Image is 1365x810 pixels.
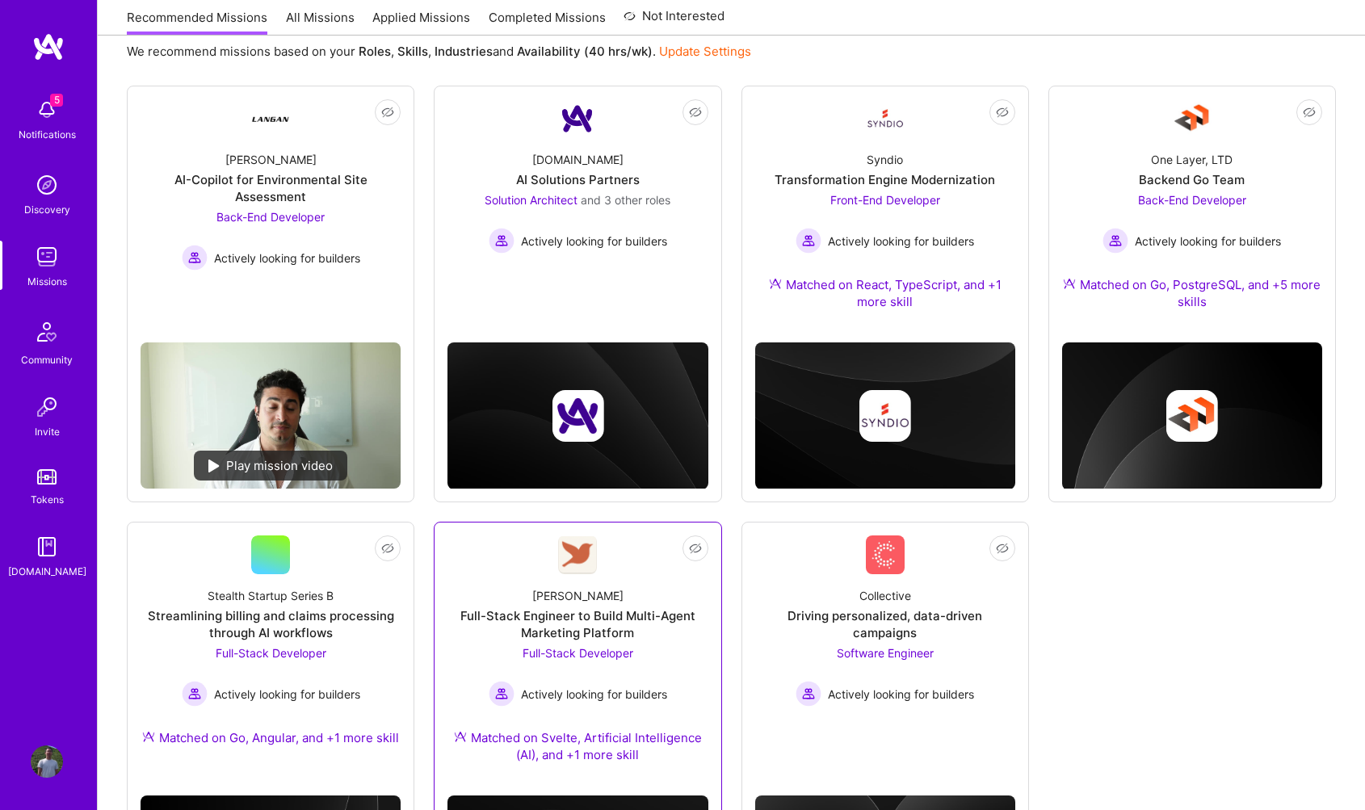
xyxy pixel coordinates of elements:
div: Collective [859,587,911,604]
span: Actively looking for builders [521,233,667,250]
img: Ateam Purple Icon [454,730,467,743]
img: Actively looking for builders [182,245,208,271]
b: Availability (40 hrs/wk) [517,44,653,59]
a: All Missions [286,9,355,36]
img: Company logo [552,390,603,442]
a: Update Settings [659,44,751,59]
div: [DOMAIN_NAME] [532,151,624,168]
div: Full-Stack Engineer to Build Multi-Agent Marketing Platform [447,607,708,641]
a: User Avatar [27,745,67,778]
i: icon EyeClosed [996,542,1009,555]
img: cover [755,342,1015,489]
img: Company Logo [558,99,597,138]
div: Matched on Go, PostgreSQL, and +5 more skills [1062,276,1322,310]
img: discovery [31,169,63,201]
img: tokens [37,469,57,485]
img: logo [32,32,65,61]
img: Actively looking for builders [489,228,514,254]
div: Transformation Engine Modernization [775,171,995,188]
div: Stealth Startup Series B [208,587,334,604]
span: Actively looking for builders [1135,233,1281,250]
img: Actively looking for builders [796,228,821,254]
img: Ateam Purple Icon [1063,277,1076,290]
img: teamwork [31,241,63,273]
div: Play mission video [194,451,347,481]
div: Missions [27,273,67,290]
span: Front-End Developer [830,193,940,207]
div: [DOMAIN_NAME] [8,563,86,580]
img: guide book [31,531,63,563]
img: Actively looking for builders [796,681,821,707]
a: Completed Missions [489,9,606,36]
div: Matched on Go, Angular, and +1 more skill [142,729,399,746]
i: icon EyeClosed [689,106,702,119]
i: icon EyeClosed [996,106,1009,119]
i: icon EyeClosed [1303,106,1316,119]
span: Software Engineer [837,646,934,660]
div: Notifications [19,126,76,143]
b: Industries [435,44,493,59]
a: Stealth Startup Series BStreamlining billing and claims processing through AI workflowsFull-Stack... [141,535,401,766]
div: Discovery [24,201,70,218]
img: cover [1062,342,1322,490]
a: Company Logo[PERSON_NAME]AI-Copilot for Environmental Site AssessmentBack-End Developer Actively ... [141,99,401,329]
img: Actively looking for builders [1102,228,1128,254]
img: Company Logo [251,99,290,138]
p: We recommend missions based on your , , and . [127,43,751,60]
i: icon EyeClosed [689,542,702,555]
div: Invite [35,423,60,440]
img: Company logo [859,390,911,442]
span: Actively looking for builders [828,233,974,250]
img: Company Logo [1173,99,1212,138]
div: Driving personalized, data-driven campaigns [755,607,1015,641]
img: User Avatar [31,745,63,778]
div: AI Solutions Partners [516,171,640,188]
div: AI-Copilot for Environmental Site Assessment [141,171,401,205]
a: Company LogoOne Layer, LTDBackend Go TeamBack-End Developer Actively looking for buildersActively... [1062,99,1322,329]
div: Matched on Svelte, Artificial Intelligence (AI), and +1 more skill [447,729,708,763]
a: Not Interested [624,6,724,36]
span: Actively looking for builders [521,686,667,703]
span: and 3 other roles [581,193,670,207]
div: Streamlining billing and claims processing through AI workflows [141,607,401,641]
div: [PERSON_NAME] [532,587,624,604]
i: icon EyeClosed [381,542,394,555]
img: play [208,460,220,472]
div: One Layer, LTD [1151,151,1233,168]
a: Recommended Missions [127,9,267,36]
a: Company LogoCollectiveDriving personalized, data-driven campaignsSoftware Engineer Actively looki... [755,535,1015,732]
span: Actively looking for builders [214,250,360,267]
img: Ateam Purple Icon [142,730,155,743]
img: No Mission [141,342,401,489]
img: Actively looking for builders [182,681,208,707]
a: Company LogoSyndioTransformation Engine ModernizationFront-End Developer Actively looking for bui... [755,99,1015,329]
img: bell [31,94,63,126]
b: Roles [359,44,391,59]
div: [PERSON_NAME] [225,151,317,168]
span: Back-End Developer [1138,193,1246,207]
span: Back-End Developer [216,210,325,224]
img: Community [27,313,66,351]
a: Company Logo[PERSON_NAME]Full-Stack Engineer to Build Multi-Agent Marketing PlatformFull-Stack De... [447,535,708,783]
img: Company Logo [866,535,905,574]
a: Company Logo[DOMAIN_NAME]AI Solutions PartnersSolution Architect and 3 other rolesActively lookin... [447,99,708,287]
a: Applied Missions [372,9,470,36]
img: Invite [31,391,63,423]
span: 5 [50,94,63,107]
img: Ateam Purple Icon [769,277,782,290]
img: Company Logo [558,536,597,574]
span: Full-Stack Developer [216,646,326,660]
span: Full-Stack Developer [523,646,633,660]
div: Backend Go Team [1139,171,1245,188]
div: Syndio [867,151,903,168]
img: Actively looking for builders [489,681,514,707]
span: Actively looking for builders [214,686,360,703]
i: icon EyeClosed [381,106,394,119]
img: cover [447,342,708,489]
img: Company Logo [866,99,905,138]
div: Community [21,351,73,368]
div: Matched on React, TypeScript, and +1 more skill [755,276,1015,310]
img: Company logo [1166,390,1218,442]
span: Actively looking for builders [828,686,974,703]
b: Skills [397,44,428,59]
